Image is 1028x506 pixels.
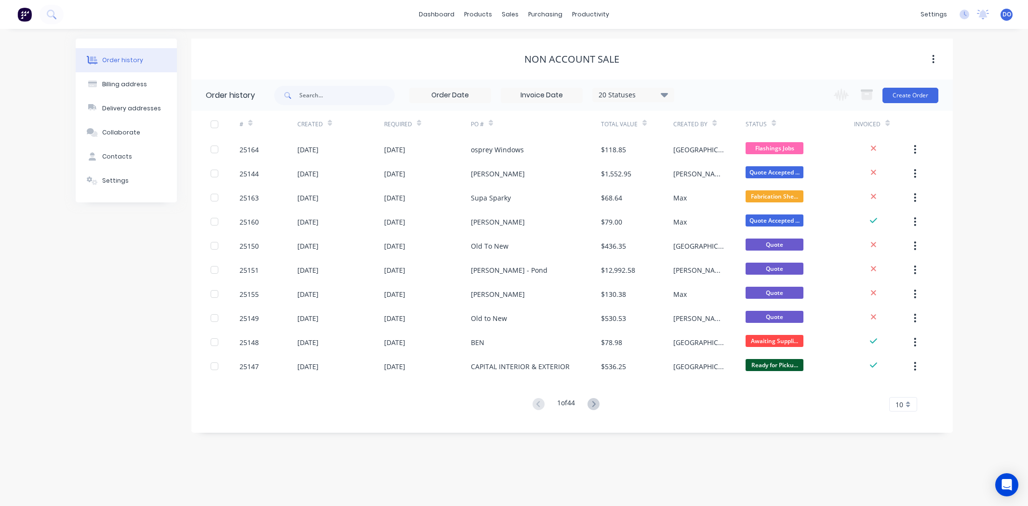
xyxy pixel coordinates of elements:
button: Settings [76,169,177,193]
div: 25144 [240,169,259,179]
span: Ready for Picku... [746,359,803,371]
div: [DATE] [297,217,319,227]
div: $1,552.95 [601,169,631,179]
div: [PERSON_NAME] - Pond [471,265,547,275]
div: [DATE] [297,145,319,155]
button: Collaborate [76,120,177,145]
div: 25151 [240,265,259,275]
div: Settings [102,176,129,185]
div: Created [297,111,384,137]
div: sales [497,7,523,22]
button: Contacts [76,145,177,169]
span: DO [1002,10,1011,19]
span: Awaiting Suppli... [746,335,803,347]
div: Order history [206,90,255,101]
div: [DATE] [384,361,405,372]
div: 25160 [240,217,259,227]
span: Quote [746,311,803,323]
div: [GEOGRAPHIC_DATA] [673,241,726,251]
div: $436.35 [601,241,626,251]
span: Quote [746,287,803,299]
div: Old To New [471,241,508,251]
div: Total Value [601,111,673,137]
div: 1 of 44 [557,398,575,412]
input: Order Date [410,88,491,103]
div: Max [673,289,687,299]
span: 10 [895,399,903,410]
div: Max [673,193,687,203]
div: 25155 [240,289,259,299]
div: [GEOGRAPHIC_DATA] [673,361,726,372]
div: [PERSON_NAME] [471,217,525,227]
div: Supa Sparky [471,193,511,203]
span: Quote Accepted ... [746,166,803,178]
div: Created [297,120,323,129]
span: Quote Accepted ... [746,214,803,226]
div: productivity [567,7,614,22]
div: 25149 [240,313,259,323]
div: $130.38 [601,289,626,299]
button: Order history [76,48,177,72]
div: $68.64 [601,193,622,203]
div: Required [384,111,471,137]
div: [DATE] [297,265,319,275]
div: $12,992.58 [601,265,635,275]
div: Order history [102,56,143,65]
div: 25150 [240,241,259,251]
div: $78.98 [601,337,622,347]
div: 25163 [240,193,259,203]
div: [DATE] [384,337,405,347]
div: 25147 [240,361,259,372]
div: Status [746,111,854,137]
button: Delivery addresses [76,96,177,120]
div: [DATE] [384,145,405,155]
div: Created By [673,111,746,137]
div: [DATE] [384,241,405,251]
div: $530.53 [601,313,626,323]
input: Search... [299,86,395,105]
div: purchasing [523,7,567,22]
div: # [240,120,243,129]
div: CAPITAL INTERIOR & EXTERIOR [471,361,570,372]
div: Total Value [601,120,638,129]
div: [DATE] [297,337,319,347]
div: Required [384,120,412,129]
div: [PERSON_NAME] [471,169,525,179]
div: [DATE] [297,289,319,299]
div: $79.00 [601,217,622,227]
div: [DATE] [384,289,405,299]
div: [DATE] [384,169,405,179]
div: osprey Windows [471,145,524,155]
div: NON ACCOUNT SALE [524,53,619,65]
div: [DATE] [297,313,319,323]
div: Contacts [102,152,132,161]
div: [DATE] [384,313,405,323]
span: Fabrication She... [746,190,803,202]
span: Quote [746,263,803,275]
img: Factory [17,7,32,22]
div: Billing address [102,80,147,89]
div: [PERSON_NAME] [471,289,525,299]
div: Collaborate [102,128,140,137]
div: [DATE] [297,241,319,251]
input: Invoice Date [501,88,582,103]
button: Billing address [76,72,177,96]
a: dashboard [414,7,459,22]
div: products [459,7,497,22]
div: [DATE] [384,265,405,275]
div: Created By [673,120,708,129]
div: Invoiced [854,111,912,137]
div: Status [746,120,767,129]
div: $118.85 [601,145,626,155]
div: # [240,111,297,137]
div: BEN [471,337,484,347]
div: [DATE] [384,217,405,227]
div: PO # [471,120,484,129]
div: [GEOGRAPHIC_DATA] [673,145,726,155]
span: Flashings Jobs [746,142,803,154]
div: Delivery addresses [102,104,161,113]
div: [PERSON_NAME] [673,169,726,179]
div: [PERSON_NAME] [673,265,726,275]
button: Create Order [882,88,938,103]
div: Max [673,217,687,227]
